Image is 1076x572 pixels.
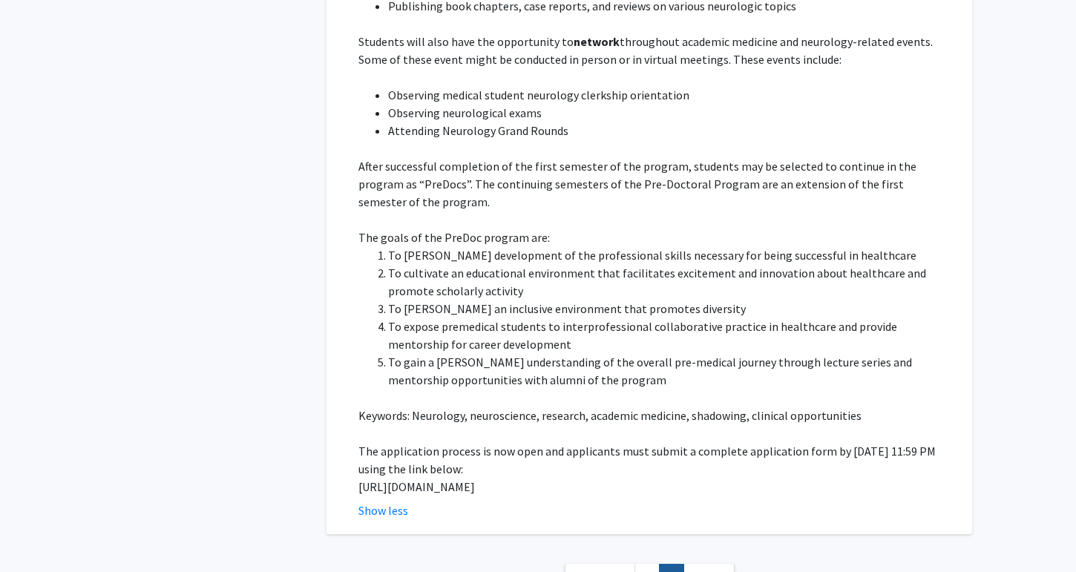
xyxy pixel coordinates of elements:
[388,300,951,318] li: To [PERSON_NAME] an inclusive environment that promotes diversity
[388,318,951,353] li: To expose premedical students to interprofessional collaborative practice in healthcare and provi...
[388,246,951,264] li: To [PERSON_NAME] development of the professional skills necessary for being successful in healthcare
[358,442,951,478] p: The application process is now open and applicants must submit a complete application form by [DA...
[388,104,951,122] li: Observing neurological exams
[358,157,951,211] p: After successful completion of the first semester of the program, students may be selected to con...
[11,505,63,561] iframe: Chat
[574,34,620,49] strong: network
[358,33,951,68] p: Students will also have the opportunity to throughout academic medicine and neurology-related eve...
[388,86,951,104] li: Observing medical student neurology clerkship orientation
[388,264,951,300] li: To cultivate an educational environment that facilitates excitement and innovation about healthca...
[358,502,408,519] button: Show less
[388,122,951,139] li: Attending Neurology Grand Rounds
[388,353,951,389] li: To gain a [PERSON_NAME] understanding of the overall pre-medical journey through lecture series a...
[358,229,951,246] p: The goals of the PreDoc program are:
[358,407,951,424] p: Keywords: Neurology, neuroscience, research, academic medicine, shadowing, clinical opportunities
[358,478,951,496] p: [URL][DOMAIN_NAME]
